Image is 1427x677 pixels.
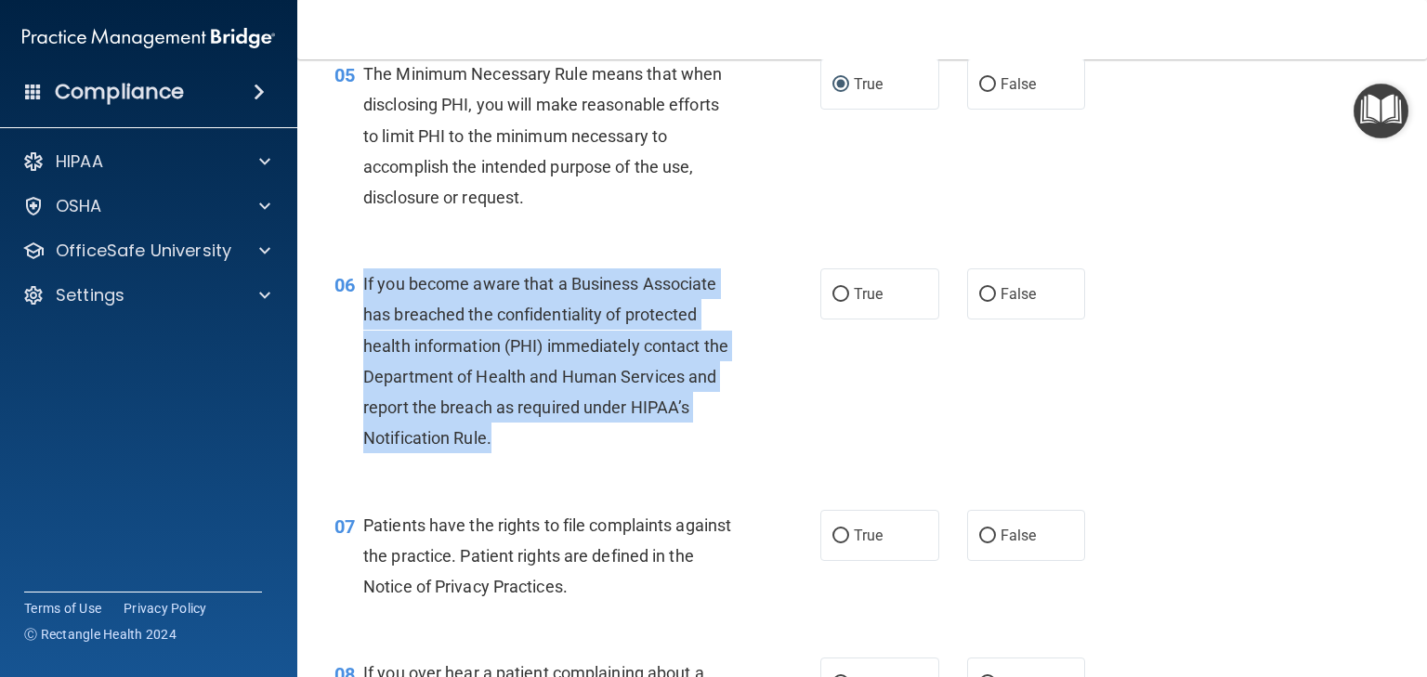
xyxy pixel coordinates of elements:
[22,150,270,173] a: HIPAA
[334,64,355,86] span: 05
[24,625,177,644] span: Ⓒ Rectangle Health 2024
[832,288,849,302] input: True
[24,599,101,618] a: Terms of Use
[363,515,731,596] span: Patients have the rights to file complaints against the practice. Patient rights are defined in t...
[1001,75,1037,93] span: False
[1001,527,1037,544] span: False
[1334,559,1405,630] iframe: Drift Widget Chat Controller
[979,78,996,92] input: False
[22,240,270,262] a: OfficeSafe University
[363,64,722,207] span: The Minimum Necessary Rule means that when disclosing PHI, you will make reasonable efforts to li...
[56,195,102,217] p: OSHA
[1001,285,1037,303] span: False
[363,274,728,448] span: If you become aware that a Business Associate has breached the confidentiality of protected healt...
[55,79,184,105] h4: Compliance
[832,78,849,92] input: True
[22,284,270,306] a: Settings
[1354,84,1408,138] button: Open Resource Center
[854,75,883,93] span: True
[56,150,103,173] p: HIPAA
[124,599,207,618] a: Privacy Policy
[854,527,883,544] span: True
[22,195,270,217] a: OSHA
[334,274,355,296] span: 06
[334,515,355,538] span: 07
[56,240,231,262] p: OfficeSafe University
[56,284,124,306] p: Settings
[979,529,996,543] input: False
[832,529,849,543] input: True
[979,288,996,302] input: False
[22,20,275,57] img: PMB logo
[854,285,883,303] span: True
